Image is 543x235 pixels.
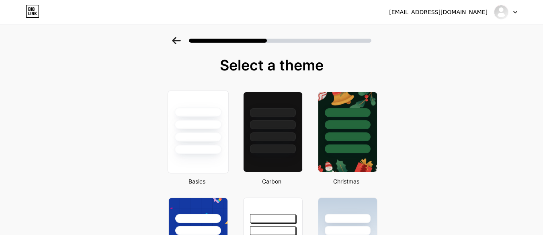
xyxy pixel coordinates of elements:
[389,8,488,16] div: [EMAIL_ADDRESS][DOMAIN_NAME]
[166,177,228,186] div: Basics
[241,177,303,186] div: Carbon
[165,57,378,73] div: Select a theme
[494,4,509,20] img: jbraudy
[316,177,377,186] div: Christmas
